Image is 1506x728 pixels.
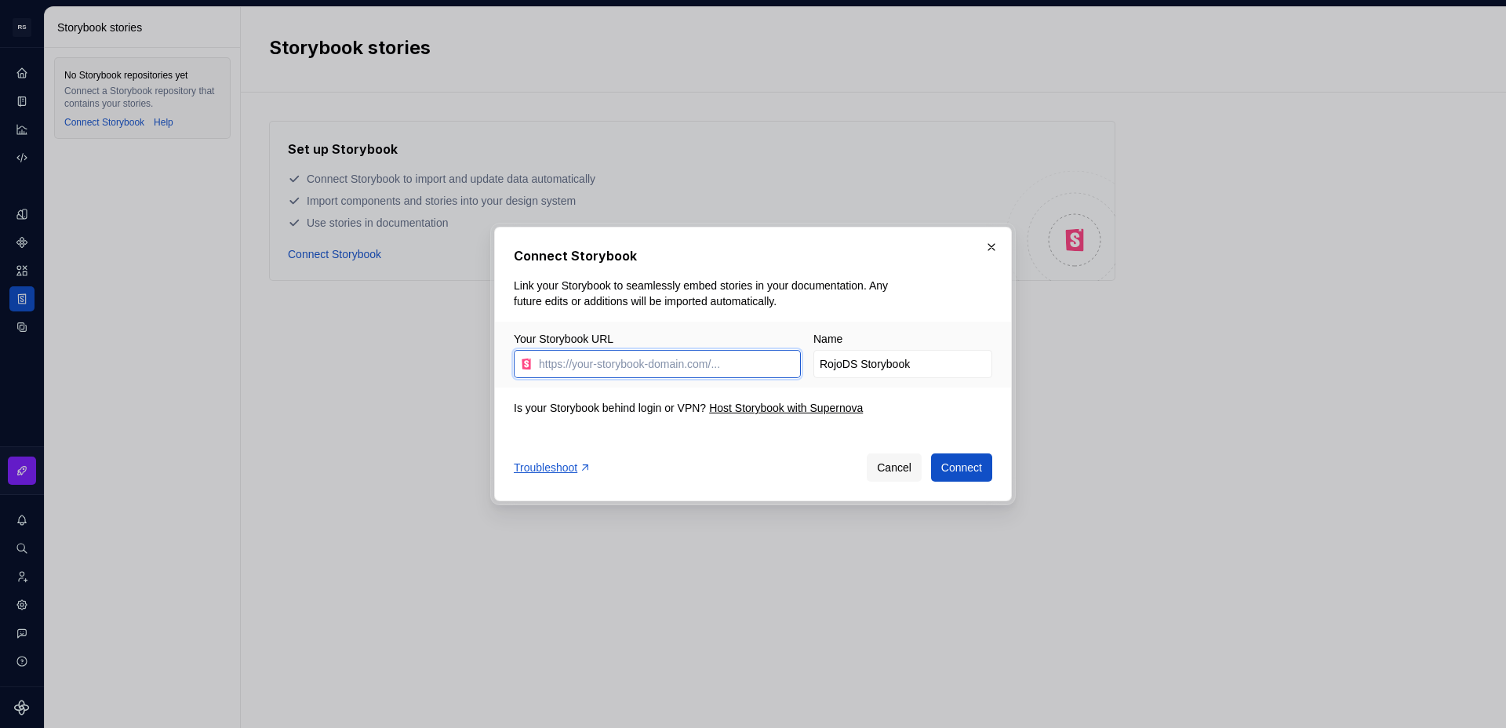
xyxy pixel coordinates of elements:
input: Custom Storybook Name [813,350,992,378]
div: Is your Storybook behind login or VPN? [514,400,706,416]
button: Connect [931,453,992,482]
a: Troubleshoot [514,460,591,475]
button: Cancel [867,453,922,482]
label: Your Storybook URL [514,331,613,347]
span: Connect [941,460,982,475]
label: Name [813,331,842,347]
input: https://your-storybook-domain.com/... [533,350,801,378]
span: Cancel [877,460,911,475]
p: Link your Storybook to seamlessly embed stories in your documentation. Any future edits or additi... [514,278,897,309]
h2: Connect Storybook [514,246,992,265]
a: Host Storybook with Supernova [709,400,863,416]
